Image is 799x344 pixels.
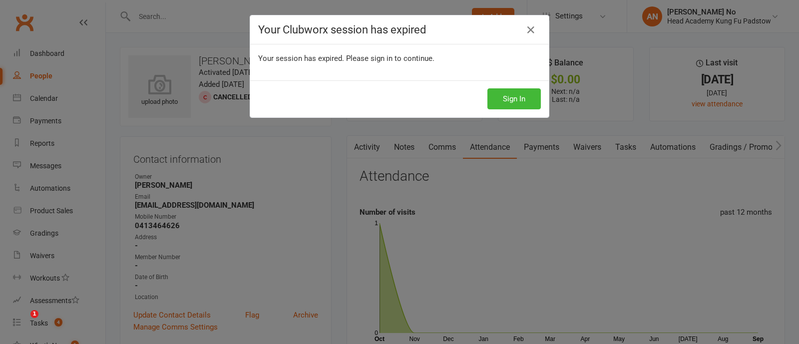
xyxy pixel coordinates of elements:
iframe: To enrich screen reader interactions, please activate Accessibility in Grammarly extension settings [10,310,34,334]
a: Close [523,22,539,38]
h4: Your Clubworx session has expired [258,23,541,36]
button: Sign In [487,88,541,109]
span: Your session has expired. Please sign in to continue. [258,54,434,63]
span: 1 [30,310,38,318]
